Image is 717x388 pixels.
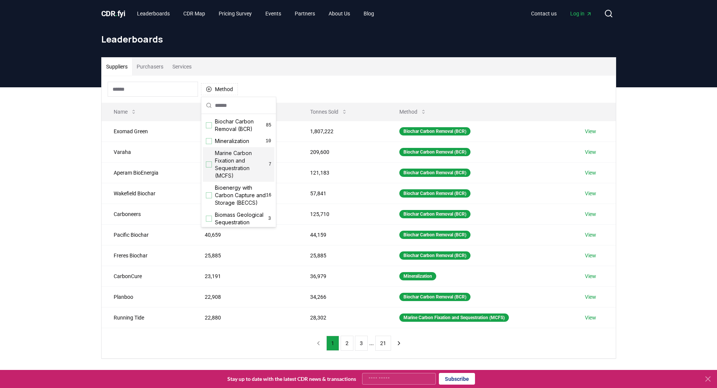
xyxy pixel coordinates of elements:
[268,216,271,222] span: 3
[399,251,470,260] div: Biochar Carbon Removal (BCR)
[215,149,269,180] span: Marine Carbon Fixation and Sequestration (MCFS)
[131,7,176,20] a: Leaderboards
[585,314,596,321] a: View
[298,142,387,162] td: 209,600
[102,307,193,328] td: Running Tide
[102,286,193,307] td: Planboo
[585,252,596,259] a: View
[193,307,298,328] td: 22,880
[585,272,596,280] a: View
[298,183,387,204] td: 57,841
[298,307,387,328] td: 28,302
[269,161,271,167] span: 7
[399,189,470,198] div: Biochar Carbon Removal (BCR)
[101,33,616,45] h1: Leaderboards
[399,127,470,135] div: Biochar Carbon Removal (BCR)
[168,58,196,76] button: Services
[215,137,249,145] span: Mineralization
[193,266,298,286] td: 23,191
[564,7,598,20] a: Log in
[102,204,193,224] td: Carboneers
[298,224,387,245] td: 44,159
[369,339,374,348] li: ...
[199,104,259,119] button: Tonnes Delivered
[585,231,596,239] a: View
[131,7,380,20] nav: Main
[102,266,193,286] td: CarbonCure
[193,286,298,307] td: 22,908
[375,336,391,351] button: 21
[399,313,509,322] div: Marine Carbon Fixation and Sequestration (MCFS)
[215,211,268,226] span: Biomass Geological Sequestration
[585,148,596,156] a: View
[298,204,387,224] td: 125,710
[115,9,117,18] span: .
[355,336,368,351] button: 3
[525,7,598,20] nav: Main
[399,231,470,239] div: Biochar Carbon Removal (BCR)
[265,138,271,144] span: 10
[304,104,353,119] button: Tonnes Sold
[102,183,193,204] td: Wakefield Biochar
[193,224,298,245] td: 40,659
[102,121,193,142] td: Exomad Green
[298,245,387,266] td: 25,885
[101,9,125,18] span: CDR fyi
[193,162,298,183] td: 89,298
[525,7,563,20] a: Contact us
[358,7,380,20] a: Blog
[259,7,287,20] a: Events
[215,184,266,207] span: Bioenergy with Carbon Capture and Storage (BECCS)
[215,118,266,133] span: Biochar Carbon Removal (BCR)
[298,162,387,183] td: 121,183
[213,7,258,20] a: Pricing Survey
[298,286,387,307] td: 34,266
[570,10,592,17] span: Log in
[201,83,238,95] button: Method
[585,128,596,135] a: View
[341,336,353,351] button: 2
[193,183,298,204] td: 57,833
[399,148,470,156] div: Biochar Carbon Removal (BCR)
[266,192,271,198] span: 16
[399,293,470,301] div: Biochar Carbon Removal (BCR)
[323,7,356,20] a: About Us
[102,58,132,76] button: Suppliers
[399,169,470,177] div: Biochar Carbon Removal (BCR)
[585,190,596,197] a: View
[102,142,193,162] td: Varaha
[102,245,193,266] td: Freres Biochar
[585,169,596,177] a: View
[585,210,596,218] a: View
[193,245,298,266] td: 25,885
[585,293,596,301] a: View
[289,7,321,20] a: Partners
[177,7,211,20] a: CDR Map
[399,210,470,218] div: Biochar Carbon Removal (BCR)
[393,336,405,351] button: next page
[298,266,387,286] td: 36,979
[102,162,193,183] td: Aperam BioEnergia
[326,336,339,351] button: 1
[193,142,298,162] td: 94,267
[102,224,193,245] td: Pacific Biochar
[298,121,387,142] td: 1,807,222
[101,8,125,19] a: CDR.fyi
[132,58,168,76] button: Purchasers
[266,122,271,128] span: 85
[393,104,432,119] button: Method
[193,121,298,142] td: 174,771
[399,272,436,280] div: Mineralization
[108,104,143,119] button: Name
[193,204,298,224] td: 50,515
